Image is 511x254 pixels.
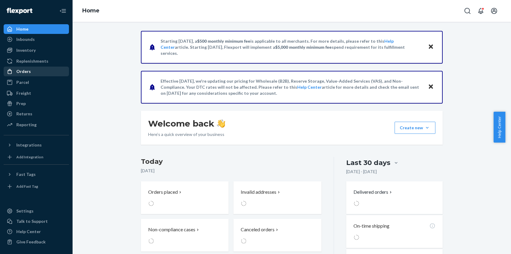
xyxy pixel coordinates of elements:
button: Non-compliance cases [141,219,229,252]
div: Help Center [16,229,41,235]
button: Open Search Box [461,5,474,17]
a: Add Integration [4,152,69,162]
p: Starting [DATE], a is applicable to all merchants. For more details, please refer to this article... [161,38,422,56]
div: Freight [16,90,31,96]
p: [DATE] [141,168,321,174]
h3: Today [141,157,321,167]
p: Invalid addresses [241,189,276,196]
div: Add Integration [16,154,43,160]
a: Parcel [4,78,69,87]
img: Flexport logo [7,8,32,14]
a: Talk to Support [4,216,69,226]
p: Effective [DATE], we're updating our pricing for Wholesale (B2B), Reserve Storage, Value-Added Se... [161,78,422,96]
button: Invalid addresses [233,181,321,214]
a: Returns [4,109,69,119]
p: On-time shipping [353,223,389,229]
button: Open account menu [488,5,500,17]
img: hand-wave emoji [217,119,225,128]
div: Inventory [16,47,36,53]
a: Inbounds [4,35,69,44]
button: Close [427,43,435,51]
a: Help Center [297,84,322,90]
div: Prep [16,101,26,107]
div: Integrations [16,142,42,148]
a: Settings [4,206,69,216]
a: Inventory [4,45,69,55]
button: Delivered orders [353,189,393,196]
div: Replenishments [16,58,48,64]
a: Prep [4,99,69,108]
a: Add Fast Tag [4,182,69,191]
a: Replenishments [4,56,69,66]
a: Reporting [4,120,69,130]
p: Orders placed [148,189,178,196]
button: Give Feedback [4,237,69,247]
button: Orders placed [141,181,229,214]
div: Fast Tags [16,171,36,177]
div: Inbounds [16,36,35,42]
a: Home [82,7,99,14]
div: Talk to Support [16,218,48,224]
a: Help Center [4,227,69,236]
button: Canceled orders [233,219,321,252]
div: Last 30 days [346,158,390,167]
a: Orders [4,67,69,76]
p: [DATE] - [DATE] [346,169,377,175]
div: Give Feedback [16,239,46,245]
button: Close Navigation [57,5,69,17]
div: Reporting [16,122,37,128]
button: Integrations [4,140,69,150]
button: Help Center [493,112,505,143]
a: Freight [4,88,69,98]
a: Home [4,24,69,34]
h1: Welcome back [148,118,225,129]
span: $5,000 monthly minimum fee [275,45,332,50]
div: Returns [16,111,32,117]
p: Canceled orders [241,226,275,233]
div: Home [16,26,28,32]
button: Create new [395,122,435,134]
div: Parcel [16,79,29,85]
div: Add Fast Tag [16,184,38,189]
p: Non-compliance cases [148,226,195,233]
button: Open notifications [475,5,487,17]
ol: breadcrumbs [77,2,104,20]
span: $500 monthly minimum fee [197,38,250,44]
button: Close [427,83,435,91]
p: Here’s a quick overview of your business [148,131,225,137]
div: Orders [16,68,31,74]
div: Settings [16,208,34,214]
button: Fast Tags [4,170,69,179]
